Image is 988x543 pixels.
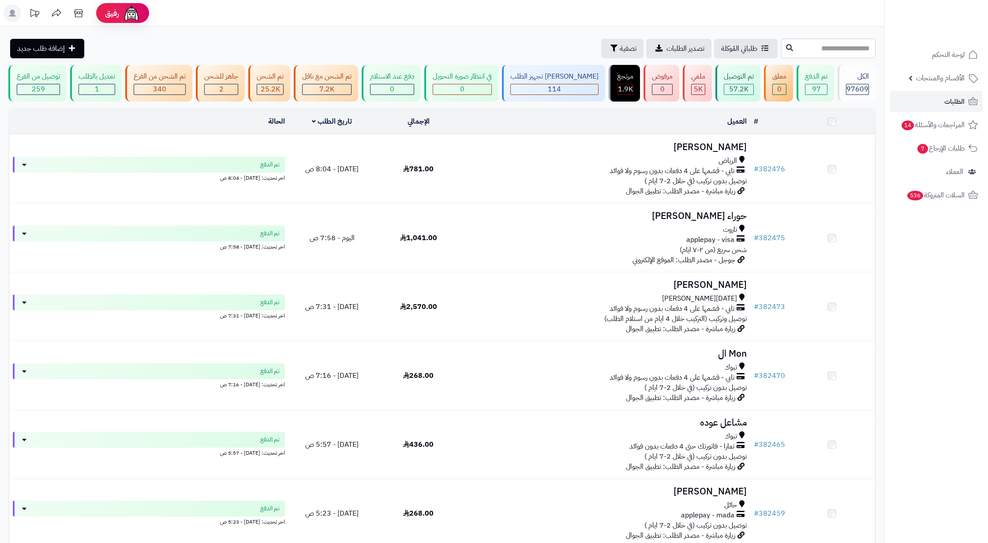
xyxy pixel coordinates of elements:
[205,84,238,94] div: 2
[134,72,186,82] div: تم الشحن من الفرع
[626,324,735,334] span: زيارة مباشرة - مصدر الطلب: تطبيق الجوال
[666,43,704,54] span: تصدير الطلبات
[846,72,869,82] div: الكل
[510,72,599,82] div: [PERSON_NAME] تجهيز الطلب
[13,379,285,388] div: اخر تحديث: [DATE] - 7:16 ص
[400,233,437,243] span: 1,041.00
[890,114,983,136] a: المراجعات والأسئلة14
[257,84,283,94] div: 25210
[626,530,735,541] span: زيارة مباشرة - مصدر الطلب: تطبيق الجوال
[79,72,115,82] div: تعديل بالطلب
[754,370,759,381] span: #
[727,116,747,127] a: العميل
[646,39,711,58] a: تصدير الطلبات
[901,119,965,131] span: المراجعات والأسئلة
[465,142,747,152] h3: [PERSON_NAME]
[626,186,735,196] span: زيارة مباشرة - مصدر الطلب: تطبيق الجوال
[423,65,500,102] a: في انتظار صورة التحويل 0
[762,65,795,102] a: معلق 0
[680,245,747,255] span: شحن سريع (من ٢-٧ ايام)
[652,72,673,82] div: مرفوض
[692,84,705,94] div: 5011
[724,500,737,510] span: حائل
[754,370,785,381] a: #382470
[917,142,965,155] span: طلبات الإرجاع
[729,84,748,94] span: 57.2K
[642,65,681,102] a: مرفوض 0
[681,510,734,520] span: applepay - mada
[305,439,359,450] span: [DATE] - 5:57 ص
[32,84,45,94] span: 259
[772,72,786,82] div: معلق
[610,304,734,314] span: تابي - قسّمها على 4 دفعات بدون رسوم ولا فوائد
[403,164,434,174] span: 781.00
[777,84,782,94] span: 0
[292,65,360,102] a: تم الشحن مع ناقل 7.2K
[305,370,359,381] span: [DATE] - 7:16 ص
[618,84,633,94] span: 1.9K
[123,65,194,102] a: تم الشحن من الفرع 340
[754,439,785,450] a: #382465
[652,84,672,94] div: 0
[607,65,642,102] a: مرتجع 1.9K
[247,65,292,102] a: تم الشحن 25.2K
[204,72,238,82] div: جاهز للشحن
[846,84,868,94] span: 97609
[305,164,359,174] span: [DATE] - 8:04 ص
[260,160,280,169] span: تم الدفع
[723,225,737,235] span: تاروت
[305,302,359,312] span: [DATE] - 7:31 ص
[907,191,924,200] span: 536
[403,370,434,381] span: 268.00
[754,116,758,127] a: #
[754,164,785,174] a: #382476
[644,520,747,531] span: توصيل بدون تركيب (في خلال 2-7 ايام )
[754,439,759,450] span: #
[644,176,747,186] span: توصيل بدون تركيب (في خلال 2-7 ايام )
[511,84,598,94] div: 114
[890,138,983,159] a: طلبات الإرجاع7
[17,72,60,82] div: توصيل من الفرع
[548,84,561,94] span: 114
[754,164,759,174] span: #
[629,441,734,452] span: تمارا - فاتورتك حتى 4 دفعات بدون فوائد
[312,116,352,127] a: تاريخ الطلب
[123,4,140,22] img: ai-face.png
[465,486,747,497] h3: [PERSON_NAME]
[890,91,983,112] a: الطلبات
[721,43,757,54] span: طلباتي المُوكلة
[725,362,737,373] span: تبوك
[754,508,785,519] a: #382459
[610,373,734,383] span: تابي - قسّمها على 4 دفعات بدون رسوم ولا فوائد
[944,95,965,108] span: الطلبات
[681,65,714,102] a: ملغي 5K
[13,517,285,526] div: اخر تحديث: [DATE] - 5:23 ص
[890,44,983,65] a: لوحة التحكم
[626,461,735,472] span: زيارة مباشرة - مصدر الطلب: تطبيق الجوال
[902,121,914,130] span: 14
[465,418,747,428] h3: مشاعل عوده
[686,235,734,245] span: applepay - visa
[260,435,280,444] span: تم الدفع
[408,116,430,127] a: الإجمالي
[617,72,633,82] div: مرتجع
[219,84,224,94] span: 2
[836,65,877,102] a: الكل97609
[134,84,185,94] div: 340
[105,8,119,19] span: رفيق
[95,84,99,94] span: 1
[260,298,280,307] span: تم الدفع
[302,72,352,82] div: تم الشحن مع ناقل
[23,4,45,24] a: تحديثات المنصة
[724,84,753,94] div: 57231
[305,508,359,519] span: [DATE] - 5:23 ص
[660,84,665,94] span: 0
[601,39,644,58] button: تصفية
[620,43,636,54] span: تصفية
[644,382,747,393] span: توصيل بدون تركيب (في خلال 2-7 ايام )
[268,116,285,127] a: الحالة
[754,508,759,519] span: #
[932,49,965,61] span: لوحة التحكم
[719,156,737,166] span: الرياض
[17,84,60,94] div: 259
